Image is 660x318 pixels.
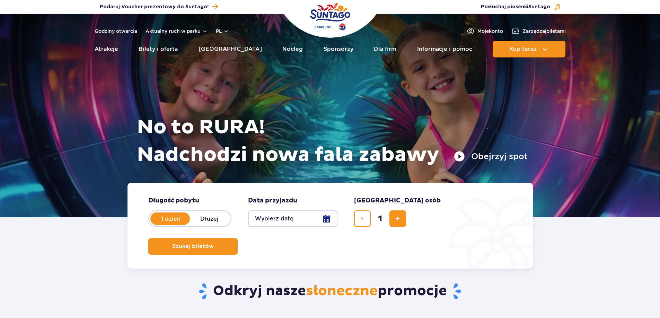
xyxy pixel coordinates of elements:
[522,28,566,35] span: Zarządzaj biletami
[172,243,214,249] span: Szukaj biletów
[190,211,229,226] label: Dłużej
[454,151,528,162] button: Obejrzyj spot
[146,28,208,34] button: Aktualny ruch w parku
[282,41,303,57] a: Nocleg
[509,46,537,52] span: Kup teraz
[127,282,533,300] h2: Odkryj nasze promocje
[139,41,178,57] a: Bilety i oferta
[148,197,199,205] span: Długość pobytu
[417,41,472,57] a: Informacje i pomoc
[374,41,396,57] a: Dla firm
[481,3,561,10] button: Posłuchaj piosenkiSuntago
[354,210,371,227] button: usuń bilet
[466,27,503,35] a: Mojekonto
[151,211,191,226] label: 1 dzień
[306,282,378,300] span: słoneczne
[95,41,118,57] a: Atrakcje
[100,2,218,11] a: Podaruj Voucher prezentowy do Suntago!
[148,238,238,255] button: Szukaj biletów
[354,197,441,205] span: [GEOGRAPHIC_DATA] osób
[528,4,550,9] span: Suntago
[372,210,388,227] input: liczba biletów
[248,210,337,227] button: Wybierz datę
[511,27,566,35] a: Zarządzajbiletami
[493,41,565,57] button: Kup teraz
[481,3,550,10] span: Posłuchaj piosenki
[137,113,528,169] h1: No to RURA! Nadchodzi nowa fala zabawy
[477,28,503,35] span: Moje konto
[324,41,353,57] a: Sponsorzy
[95,28,137,35] a: Godziny otwarcia
[100,3,209,10] span: Podaruj Voucher prezentowy do Suntago!
[127,183,533,269] form: Planowanie wizyty w Park of Poland
[248,197,297,205] span: Data przyjazdu
[199,41,262,57] a: [GEOGRAPHIC_DATA]
[216,28,229,35] button: pl
[389,210,406,227] button: dodaj bilet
